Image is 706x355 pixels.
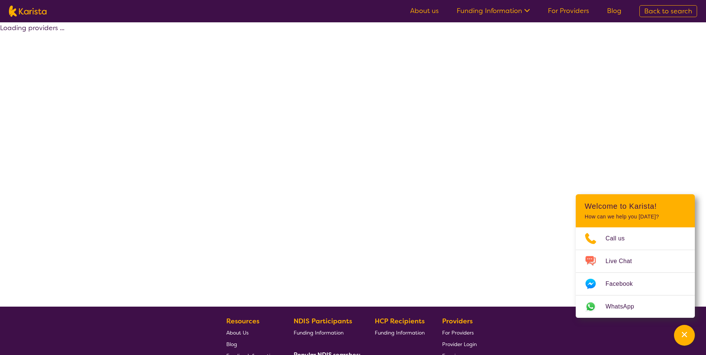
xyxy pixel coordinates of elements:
[442,338,477,350] a: Provider Login
[294,327,358,338] a: Funding Information
[375,317,425,326] b: HCP Recipients
[442,317,473,326] b: Providers
[226,338,276,350] a: Blog
[226,327,276,338] a: About Us
[576,194,695,318] div: Channel Menu
[576,295,695,318] a: Web link opens in a new tab.
[606,278,642,290] span: Facebook
[410,6,439,15] a: About us
[442,341,477,348] span: Provider Login
[294,317,352,326] b: NDIS Participants
[606,256,641,267] span: Live Chat
[576,227,695,318] ul: Choose channel
[606,233,634,244] span: Call us
[375,329,425,336] span: Funding Information
[375,327,425,338] a: Funding Information
[9,6,47,17] img: Karista logo
[294,329,344,336] span: Funding Information
[226,341,237,348] span: Blog
[585,202,686,211] h2: Welcome to Karista!
[226,317,259,326] b: Resources
[674,325,695,346] button: Channel Menu
[585,214,686,220] p: How can we help you [DATE]?
[644,7,692,16] span: Back to search
[226,329,249,336] span: About Us
[606,301,643,312] span: WhatsApp
[548,6,589,15] a: For Providers
[607,6,622,15] a: Blog
[442,329,474,336] span: For Providers
[639,5,697,17] a: Back to search
[457,6,530,15] a: Funding Information
[442,327,477,338] a: For Providers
